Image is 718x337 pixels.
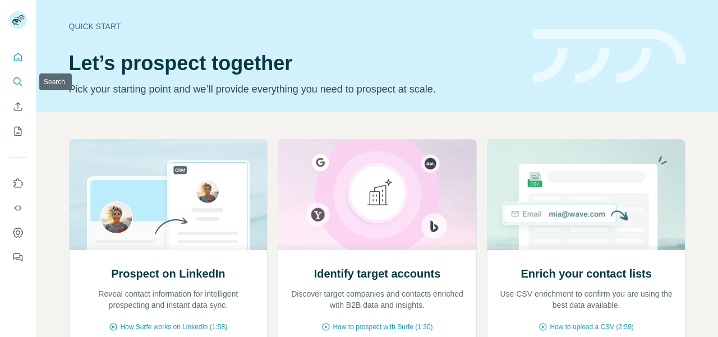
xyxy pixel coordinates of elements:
button: My lists [9,121,27,141]
button: Feedback [9,247,27,267]
p: Reveal contact information for intelligent prospecting and instant data sync. [81,288,256,311]
span: How Surfe works on LinkedIn (1:58) [120,322,227,332]
button: Dashboard [9,223,27,243]
h2: Identify target accounts [314,266,441,281]
button: Quick start [9,47,27,67]
button: Use Surfe API [9,198,27,218]
h2: Prospect on LinkedIn [111,266,225,281]
img: Enrich your contact lists [487,140,686,250]
p: Discover target companies and contacts enriched with B2B data and insights. [289,288,465,311]
p: Use CSV enrichment to confirm you are using the best data available. [499,288,674,311]
img: Prospect on LinkedIn [69,140,268,250]
img: Identify target accounts [278,140,477,250]
div: Quick start [69,21,519,32]
h2: Enrich your contact lists [521,266,651,281]
button: Search [9,72,27,92]
button: Enrich CSV [9,96,27,117]
button: Use Surfe on LinkedIn [9,173,27,193]
img: banner [533,29,686,84]
p: Pick your starting point and we’ll provide everything you need to prospect at scale. [69,81,519,97]
span: How to upload a CSV (2:59) [550,322,633,332]
h1: Let’s prospect together [69,52,519,75]
span: How to prospect with Surfe (1:30) [333,322,432,332]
